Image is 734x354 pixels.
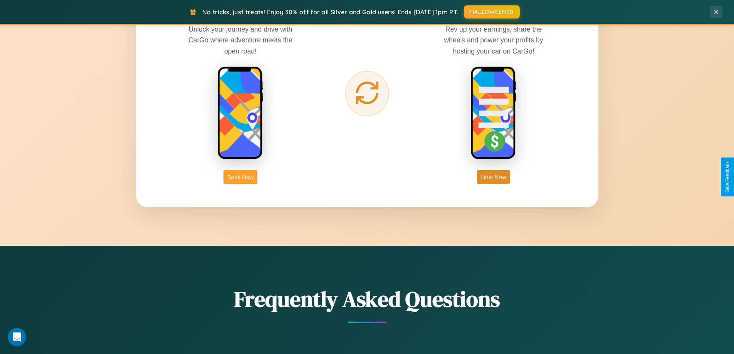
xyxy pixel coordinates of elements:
p: Rev up your earnings, share the wheels and power your profits by hosting your car on CarGo! [436,24,551,56]
img: rent phone [217,66,264,160]
span: No tricks, just treats! Enjoy 30% off for all Silver and Gold users! Ends [DATE] 1pm PT. [202,8,458,16]
p: Unlock your journey and drive with CarGo where adventure meets the open road! [183,24,298,56]
h2: Frequently Asked Questions [136,284,598,314]
button: HALLOWEEN30 [464,5,520,18]
div: Give Feedback [725,161,730,193]
button: Host Now [477,170,510,184]
iframe: Intercom live chat [8,328,26,346]
img: host phone [470,66,517,160]
button: Book Now [223,170,257,184]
